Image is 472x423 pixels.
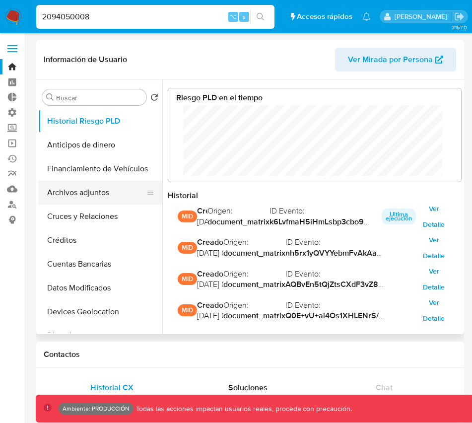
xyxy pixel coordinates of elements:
[416,240,452,256] button: Ver Detalle
[38,324,162,348] button: Direcciones
[243,12,246,21] span: s
[228,382,268,393] span: Soluciones
[56,93,142,102] input: Buscar
[285,269,395,280] span: ID Evento :
[297,11,352,22] span: Accesos rápidos
[348,48,433,71] span: Ver Mirada por Persona
[197,310,223,321] span: [DATE] 08:12:05
[150,93,158,104] button: Volver al orden por defecto
[270,206,379,216] span: ID Evento :
[168,190,198,201] strong: Historial
[229,12,237,21] span: ⌥
[207,206,270,216] span: Origen :
[197,237,223,248] strong: Creado [DATE]
[285,237,395,248] span: ID Evento :
[38,205,162,228] button: Cruces y Relaciones
[416,271,452,287] button: Ver Detalle
[250,10,270,24] button: search-icon
[44,55,127,65] h1: Información de Usuario
[423,241,445,255] span: Ver Detalle
[335,48,456,71] button: Ver Mirada por Persona
[454,11,465,22] a: Salir
[423,210,445,223] span: Ver Detalle
[197,300,223,311] strong: Creado [DATE]
[223,300,285,311] span: Origen :
[38,109,162,133] button: Historial Riesgo PLD
[134,404,352,414] p: Todas las acciones impactan usuarios reales, proceda con precaución.
[38,228,162,252] button: Créditos
[223,237,285,248] span: Origen :
[207,216,270,227] strong: document_matrix
[38,300,162,324] button: Devices Geolocation
[197,206,207,216] strong: Creado [DATE]
[223,310,285,321] strong: document_matrix
[36,10,274,23] input: Buscar usuario o caso...
[44,350,456,359] h1: Contactos
[423,272,445,286] span: Ver Detalle
[197,216,207,227] span: [DATE] 08:12:28
[178,211,197,222] p: MID
[416,302,452,318] button: Ver Detalle
[176,92,263,103] strong: Riesgo PLD en el tiempo
[178,242,197,254] p: MID
[38,133,162,157] button: Anticipos de dinero
[38,276,162,300] button: Datos Modificados
[178,273,197,285] p: MID
[63,407,130,411] p: Ambiente: PRODUCCIÓN
[197,269,223,280] strong: Creado [DATE]
[416,209,452,224] button: Ver Detalle
[38,157,162,181] button: Financiamiento de Vehículos
[362,12,371,21] a: Notificaciones
[38,252,162,276] button: Cuentas Bancarias
[285,300,395,311] span: ID Evento :
[223,248,285,259] strong: document_matrix
[423,303,445,317] span: Ver Detalle
[382,209,416,224] p: Ultima ejecución
[46,93,54,101] button: Buscar
[197,248,223,259] span: [DATE] 09:01:55
[38,181,154,205] button: Archivos adjuntos
[197,279,223,290] span: [DATE] 08:12:52
[395,12,451,21] p: nicolas.tolosa@mercadolibre.com
[223,269,285,280] span: Origen :
[376,382,393,393] span: Chat
[178,304,197,316] p: MID
[223,279,285,290] strong: document_matrix
[90,382,134,393] span: Historial CX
